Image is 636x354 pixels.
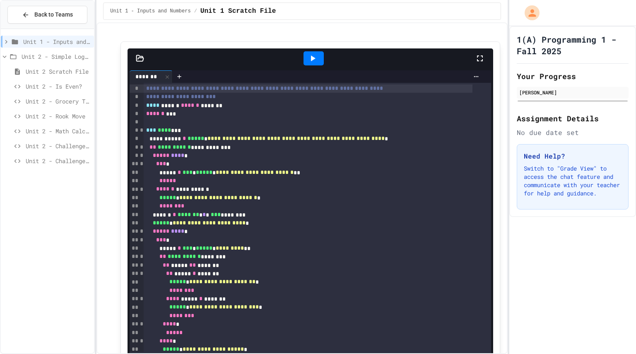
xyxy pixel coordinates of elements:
[517,34,629,57] h1: 1(A) Programming 1 - Fall 2025
[26,112,91,120] span: Unit 2 - Rook Move
[26,142,91,150] span: Unit 2 - Challenge Project - Type of Triangle
[26,67,91,76] span: Unit 2 Scratch File
[519,89,626,96] div: [PERSON_NAME]
[110,8,190,14] span: Unit 1 - Inputs and Numbers
[516,3,542,22] div: My Account
[22,52,91,61] span: Unit 2 - Simple Logic
[26,82,91,91] span: Unit 2 - Is Even?
[23,37,91,46] span: Unit 1 - Inputs and Numbers
[524,151,622,161] h3: Need Help?
[7,6,87,24] button: Back to Teams
[34,10,73,19] span: Back to Teams
[517,128,629,137] div: No due date set
[26,157,91,165] span: Unit 2 - Challenge Project - Colors on Chessboard
[524,164,622,197] p: Switch to "Grade View" to access the chat feature and communicate with your teacher for help and ...
[200,6,276,16] span: Unit 1 Scratch File
[517,70,629,82] h2: Your Progress
[194,8,197,14] span: /
[26,127,91,135] span: Unit 2 - Math Calculator
[517,113,629,124] h2: Assignment Details
[26,97,91,106] span: Unit 2 - Grocery Tracker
